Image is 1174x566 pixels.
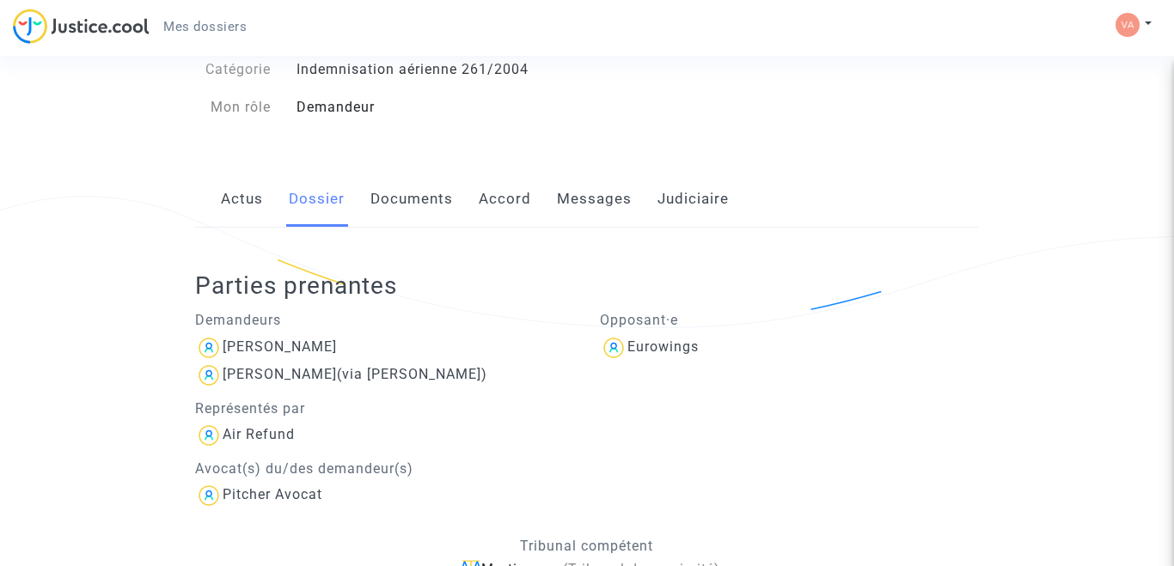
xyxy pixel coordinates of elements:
[289,171,345,228] a: Dossier
[284,59,587,80] div: Indemnisation aérienne 261/2004
[195,398,574,419] p: Représentés par
[163,19,247,34] span: Mes dossiers
[195,362,223,389] img: icon-user.svg
[600,309,979,331] p: Opposant·e
[479,171,531,228] a: Accord
[557,171,632,228] a: Messages
[284,97,587,118] div: Demandeur
[195,334,223,362] img: icon-user.svg
[223,338,337,355] div: [PERSON_NAME]
[182,97,284,118] div: Mon rôle
[600,334,627,362] img: icon-user.svg
[195,422,223,449] img: icon-user.svg
[223,366,337,382] div: [PERSON_NAME]
[223,486,322,502] div: Pitcher Avocat
[150,14,260,40] a: Mes dossiers
[195,309,574,331] p: Demandeurs
[337,366,487,382] span: (via [PERSON_NAME])
[195,271,991,301] h2: Parties prenantes
[657,171,729,228] a: Judiciaire
[13,9,150,44] img: jc-logo.svg
[195,458,574,479] p: Avocat(s) du/des demandeur(s)
[182,59,284,80] div: Catégorie
[370,171,453,228] a: Documents
[627,338,699,355] div: Eurowings
[223,426,295,442] div: Air Refund
[195,535,978,557] p: Tribunal compétent
[195,482,223,509] img: icon-user.svg
[221,171,263,228] a: Actus
[1116,13,1140,37] img: f5a6143ae2cf3ab554235b4d6d528375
